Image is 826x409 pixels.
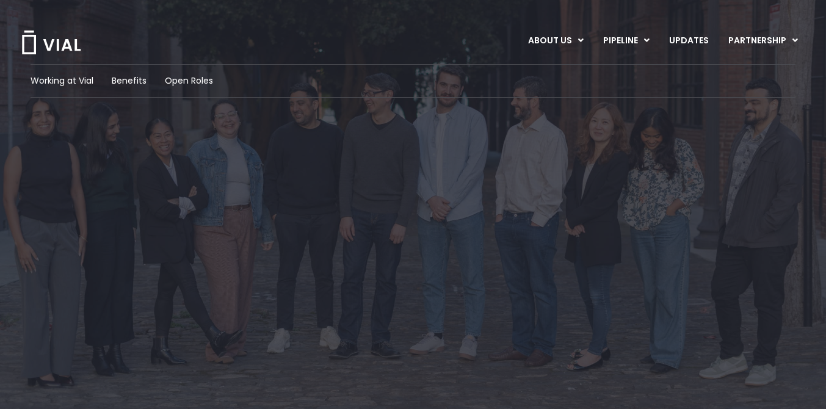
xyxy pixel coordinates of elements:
a: UPDATES [659,31,718,51]
a: Benefits [112,74,147,87]
a: PIPELINEMenu Toggle [593,31,659,51]
a: PARTNERSHIPMenu Toggle [719,31,808,51]
a: Working at Vial [31,74,93,87]
a: ABOUT USMenu Toggle [518,31,593,51]
a: Open Roles [165,74,213,87]
img: Vial Logo [21,31,82,54]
